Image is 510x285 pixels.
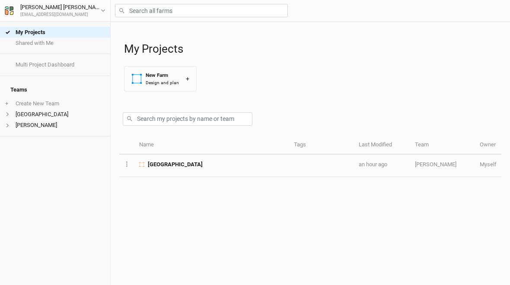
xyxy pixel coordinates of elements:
[134,136,289,155] th: Name
[148,161,203,168] span: Five Springs Farms
[20,12,101,18] div: [EMAIL_ADDRESS][DOMAIN_NAME]
[410,155,475,177] td: [PERSON_NAME]
[146,79,179,86] div: Design and plan
[5,81,105,98] h4: Teams
[146,72,179,79] div: New Farm
[124,66,197,92] button: New FarmDesign and plan+
[289,136,354,155] th: Tags
[123,112,252,126] input: Search my projects by name or team
[354,136,410,155] th: Last Modified
[4,3,106,18] button: [PERSON_NAME] [PERSON_NAME][EMAIL_ADDRESS][DOMAIN_NAME]
[359,161,387,168] span: Sep 8, 2025 7:20 AM
[115,4,288,17] input: Search all farms
[20,3,101,12] div: [PERSON_NAME] [PERSON_NAME]
[480,161,497,168] span: admin@fivespringsfarms.com
[475,136,501,155] th: Owner
[124,42,501,56] h1: My Projects
[410,136,475,155] th: Team
[186,74,189,83] div: +
[5,100,8,107] span: +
